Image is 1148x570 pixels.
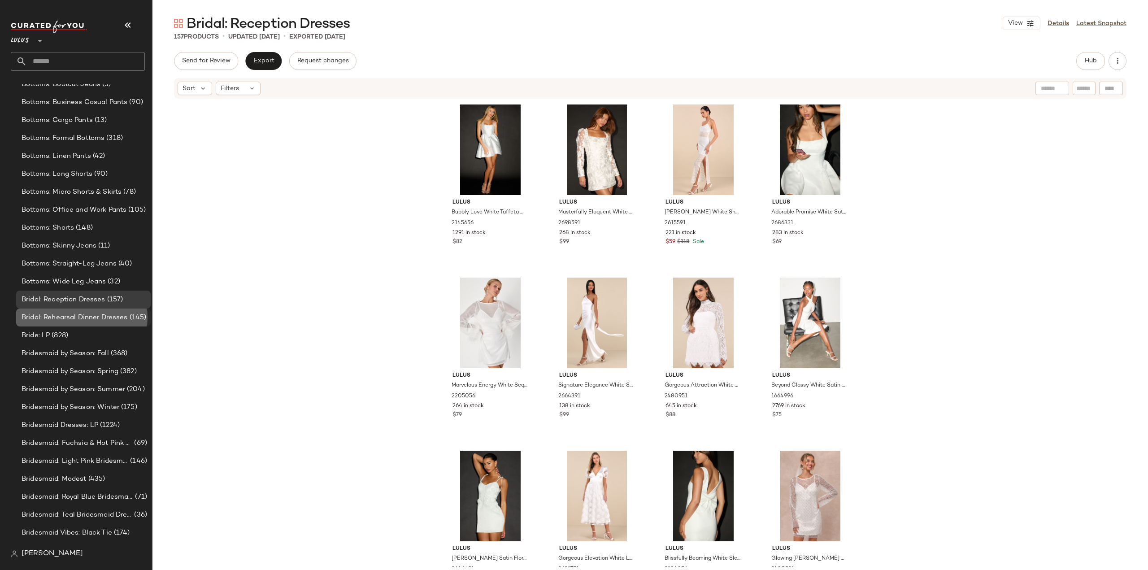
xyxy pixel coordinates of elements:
span: (148) [74,223,93,233]
span: Bridesmaid: Light Pink Bridesmaid Dresses [22,456,128,466]
span: Bridesmaid by Season: Summer [22,384,125,395]
span: (78) [122,187,136,197]
span: Request changes [297,57,349,65]
span: 2698591 [558,219,580,227]
img: 12462881_2631751.jpg [552,451,642,541]
span: 645 in stock [665,402,697,410]
button: Export [245,52,282,70]
img: svg%3e [11,550,18,557]
img: cfy_white_logo.C9jOOHJF.svg [11,21,87,33]
span: Filters [221,84,239,93]
button: Hub [1076,52,1105,70]
span: Bottoms: Bootcut Jeans [22,79,100,90]
span: [PERSON_NAME] White Sheer Sequin Embroidered Maxi Dress [665,209,740,217]
span: (175) [119,402,137,413]
span: (40) [117,259,132,269]
span: Bottoms: Linen Pants [22,151,91,161]
span: Bridesmaid: Teal Bridesmaid Dresses [22,510,132,520]
span: 2205056 [452,392,475,400]
span: $88 [665,411,675,419]
span: [PERSON_NAME] Satin Floral Applique Tie-Strap Mini Dress [452,555,527,563]
a: Latest Snapshot [1076,19,1126,28]
span: (382) [118,366,137,377]
span: Bottoms: Long Shorts [22,169,92,179]
span: 1291 in stock [452,229,486,237]
img: 11960661_2480931.jpg [765,451,855,541]
span: (318) [104,133,123,144]
span: 283 in stock [772,229,804,237]
span: 2686331 [771,219,793,227]
span: Bottoms: Office and Work Pants [22,205,126,215]
span: Lulus [452,545,528,553]
span: (204) [125,384,145,395]
img: 10686781_2205056.jpg [445,278,535,368]
p: Exported [DATE] [289,32,345,42]
span: Gorgeous Attraction White Lace Structured Long Sleeve Mini Dress [665,382,740,390]
span: 138 in stock [559,402,590,410]
span: Signature Elegance White Satin One-Shoulder Maxi Dress [558,382,634,390]
span: (3) [100,79,111,90]
span: $99 [559,238,569,246]
span: Bridesmaid: Fuchsia & Hot Pink Bridesmaid Dresses [22,438,132,448]
span: Bottoms: Formal Bottoms [22,133,104,144]
span: Sale [691,239,704,245]
span: Bride: LP [22,331,50,341]
img: 12596561_2615591.jpg [658,104,748,195]
span: (145) [128,313,147,323]
span: Bridesmaid: Modest [22,474,87,484]
span: (90) [92,169,108,179]
span: (90) [127,97,143,108]
img: svg%3e [174,19,183,28]
span: Send for Review [182,57,230,65]
span: $99 [559,411,569,419]
span: 2145656 [452,219,474,227]
button: Request changes [289,52,357,70]
span: Blissfully Beaming White Sleeveless Bow Mini Dress [665,555,740,563]
span: (69) [132,438,147,448]
span: $82 [452,238,462,246]
span: Lulus [11,30,29,47]
span: Bottoms: Cargo Pants [22,115,93,126]
span: Bridesmaid by Season: Spring [22,366,118,377]
span: Bottoms: Straight-Leg Jeans [22,259,117,269]
img: 2664391_01_hero.jpg [552,278,642,368]
span: (11) [96,241,110,251]
span: $118 [677,238,689,246]
span: Sort [183,84,196,93]
span: Bridesmaid Dresses: LP [22,420,98,431]
span: 268 in stock [559,229,591,237]
span: Bottoms: Business Casual Pants [22,97,127,108]
span: (828) [50,331,68,341]
span: Lulus [559,199,635,207]
div: Products [174,32,219,42]
span: Bottoms: Micro Shorts & Skirts [22,187,122,197]
span: (368) [109,348,128,359]
span: $75 [772,411,782,419]
span: (1224) [98,420,120,431]
span: Bottoms: Shorts [22,223,74,233]
span: Bridal: Reception Dresses [22,295,105,305]
span: (146) [128,456,147,466]
span: (36) [132,510,147,520]
span: Gorgeous Elevation White Lace Rosette Puff Sleeve Midi Dress [558,555,634,563]
span: Export [253,57,274,65]
span: Lulus [772,199,848,207]
img: 12730381_2646491.jpg [445,451,535,541]
span: Lulus [452,372,528,380]
span: Lulus [559,545,635,553]
span: 2480951 [665,392,687,400]
span: • [222,31,225,42]
span: Bottoms: Skinny Jeans [22,241,96,251]
span: • [283,31,286,42]
span: (71) [133,492,147,502]
span: 2615591 [665,219,686,227]
span: (32) [106,277,120,287]
span: 157 [174,34,184,40]
button: Send for Review [174,52,238,70]
p: updated [DATE] [228,32,280,42]
span: 1664996 [771,392,793,400]
span: Lulus [665,372,741,380]
span: View [1008,20,1023,27]
span: $59 [665,238,675,246]
span: Hub [1084,57,1097,65]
